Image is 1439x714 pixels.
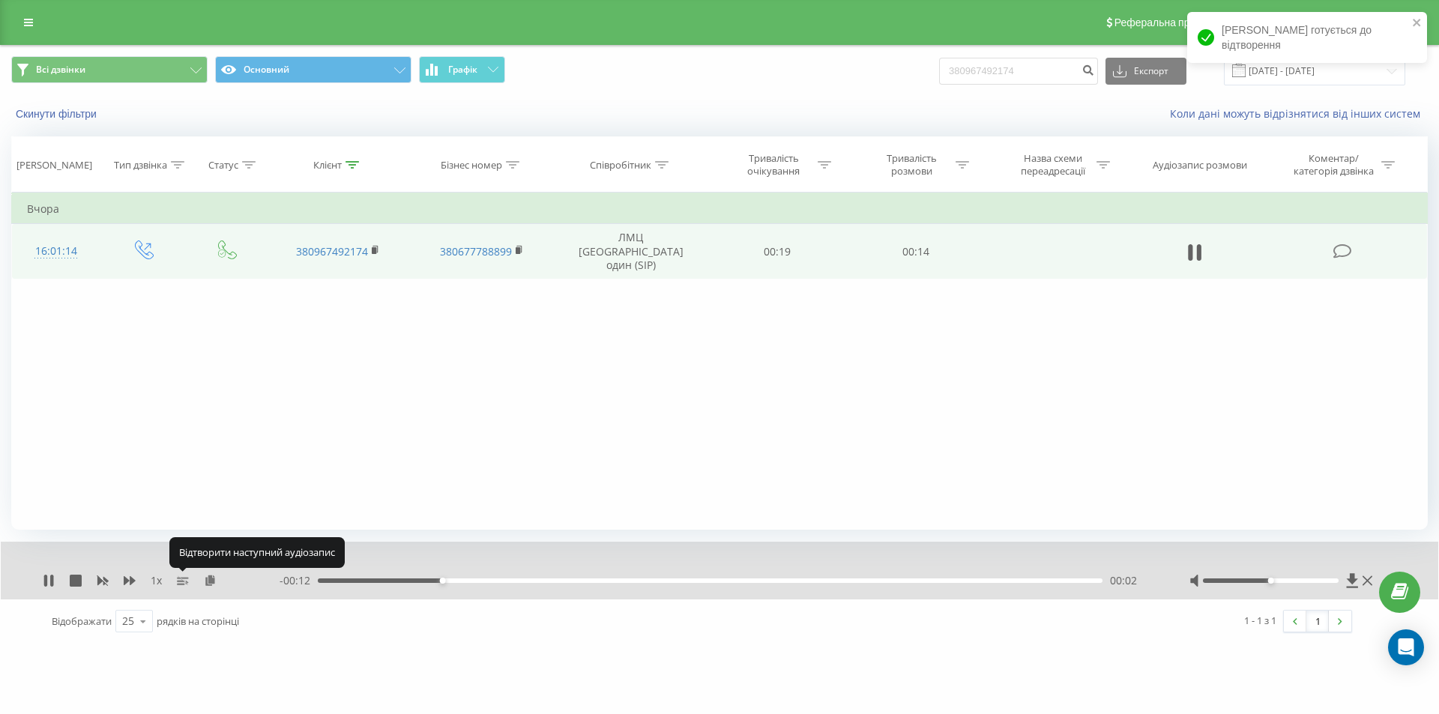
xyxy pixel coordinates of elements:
td: 00:19 [708,224,846,279]
div: Коментар/категорія дзвінка [1290,152,1378,178]
div: Статус [208,159,238,172]
td: Вчора [12,194,1428,224]
button: close [1412,16,1423,31]
div: Open Intercom Messenger [1388,629,1424,665]
div: Accessibility label [1267,578,1273,584]
div: Бізнес номер [441,159,502,172]
div: [PERSON_NAME] готується до відтворення [1187,12,1427,63]
div: Тривалість очікування [734,152,814,178]
span: рядків на сторінці [157,614,239,628]
button: Всі дзвінки [11,56,208,83]
td: 00:14 [846,224,984,279]
span: Графік [448,64,477,75]
button: Скинути фільтри [11,107,104,121]
a: 380677788899 [440,244,512,258]
div: Аудіозапис розмови [1153,159,1247,172]
span: Всі дзвінки [36,64,85,76]
span: - 00:12 [280,573,318,588]
div: Відтворити наступний аудіозапис [169,537,345,567]
a: Коли дані можуть відрізнятися вiд інших систем [1170,106,1428,121]
span: Відображати [52,614,112,628]
td: ЛМЦ [GEOGRAPHIC_DATA] один (SIP) [553,224,708,279]
div: Клієнт [313,159,342,172]
div: Тривалість розмови [872,152,952,178]
div: 25 [122,614,134,629]
a: 380967492174 [296,244,368,258]
input: Пошук за номером [939,58,1098,85]
span: Реферальна програма [1114,16,1225,28]
div: 16:01:14 [27,237,85,266]
div: Accessibility label [440,578,446,584]
div: Тип дзвінка [114,159,167,172]
button: Експорт [1105,58,1186,85]
div: Співробітник [590,159,651,172]
span: 00:02 [1110,573,1137,588]
div: 1 - 1 з 1 [1244,613,1276,628]
button: Основний [215,56,411,83]
div: Назва схеми переадресації [1013,152,1093,178]
span: 1 x [151,573,162,588]
a: 1 [1306,611,1329,632]
div: [PERSON_NAME] [16,159,92,172]
button: Графік [419,56,505,83]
